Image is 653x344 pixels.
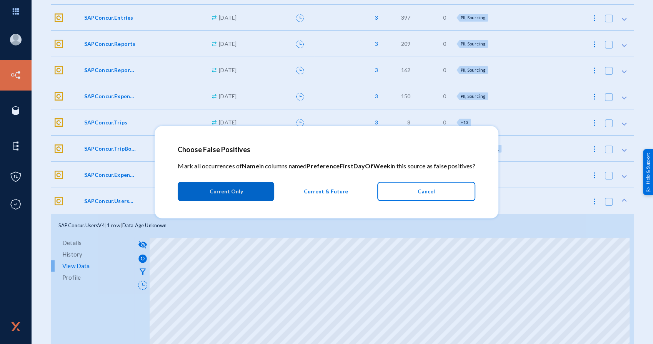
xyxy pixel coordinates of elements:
p: Mark all occurrences of in columns named in this source as false positives? [178,161,475,171]
span: Cancel [418,185,435,198]
button: Current & Future [277,182,374,201]
button: Cancel [377,182,475,201]
span: PreferenceFirstDayOfWeek [307,162,390,169]
span: Current Only [209,185,243,198]
span: Current & Future [304,185,348,198]
span: Name [242,162,259,169]
h2: Choose False Positives [178,145,475,154]
button: Current Only [178,182,274,201]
